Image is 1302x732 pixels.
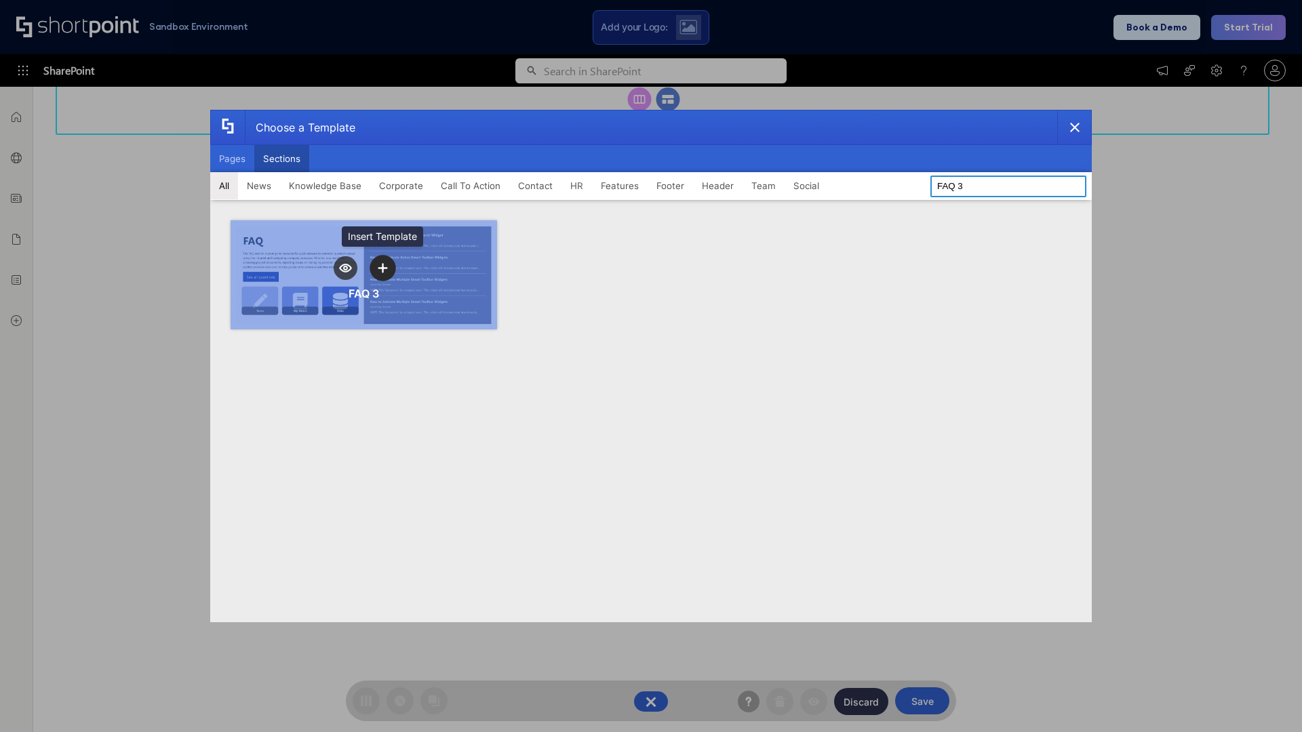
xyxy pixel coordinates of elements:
[1234,667,1302,732] iframe: Chat Widget
[592,172,648,199] button: Features
[648,172,693,199] button: Footer
[930,176,1086,197] input: Search
[693,172,743,199] button: Header
[509,172,561,199] button: Contact
[349,287,379,300] div: FAQ 3
[785,172,828,199] button: Social
[210,145,254,172] button: Pages
[561,172,592,199] button: HR
[254,145,309,172] button: Sections
[370,172,432,199] button: Corporate
[432,172,509,199] button: Call To Action
[210,172,238,199] button: All
[743,172,785,199] button: Team
[245,110,355,144] div: Choose a Template
[280,172,370,199] button: Knowledge Base
[238,172,280,199] button: News
[210,110,1092,622] div: template selector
